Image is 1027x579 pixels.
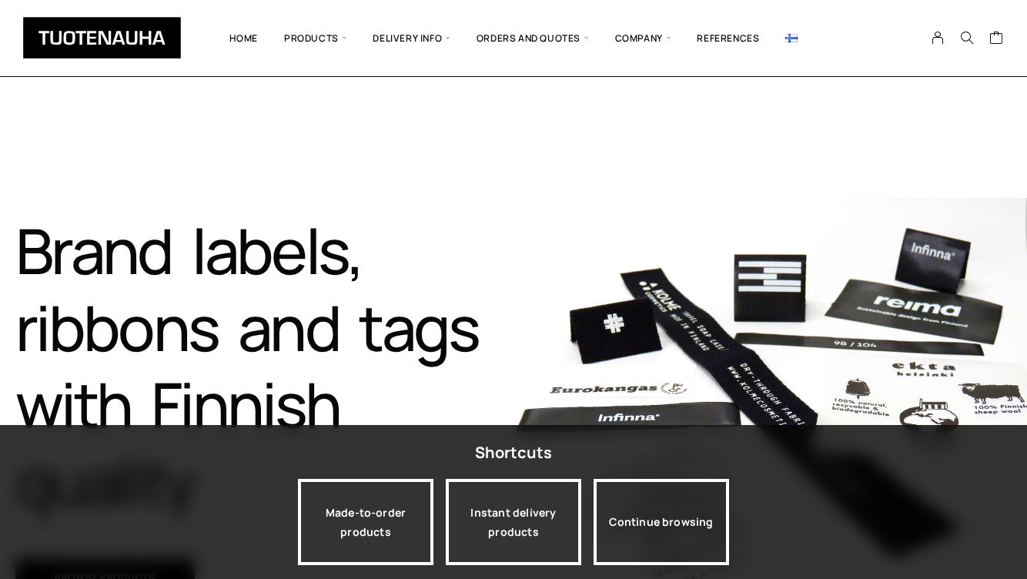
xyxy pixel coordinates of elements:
[952,31,982,45] button: Search
[271,12,360,65] span: Products
[23,17,181,59] img: Tuotenauha Oy
[684,12,772,65] a: References
[785,34,798,42] img: Suomi
[602,12,684,65] span: Company
[594,479,729,565] div: Continue browsing
[463,12,602,65] span: Orders and quotes
[360,12,463,65] span: Delivery info
[989,30,1004,49] a: Cart
[15,212,513,520] h1: Brand labels, ribbons and tags with Finnish quality
[475,439,553,467] div: Shortcuts
[298,479,433,565] a: Made-to-order products
[446,479,581,565] a: Instant delivery products
[216,12,271,65] a: Home
[923,31,953,45] a: My Account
